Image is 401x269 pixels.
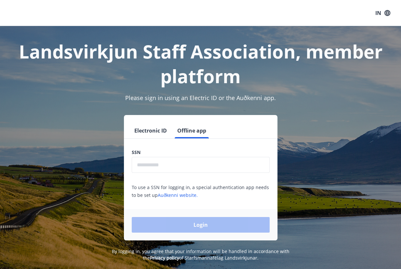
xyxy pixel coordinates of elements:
font: IN [375,9,381,17]
h1: Landsvirkjun Staff Association, member platform [8,39,393,88]
button: Offline app [175,123,209,138]
a: Privacy policy [150,255,179,261]
span: Please sign in using an Electric ID or the Auðkenni app. [125,94,276,102]
label: SSN [132,149,270,156]
font: Electronic ID [134,127,167,134]
span: To use a SSN for logging in, a special authentication app needs to be set up [132,184,269,198]
button: IN [372,7,393,19]
a: Auðkenni website. [158,192,198,198]
span: By logging in, you agree that your information will be handled in accordance with the of Starfsma... [112,248,289,261]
